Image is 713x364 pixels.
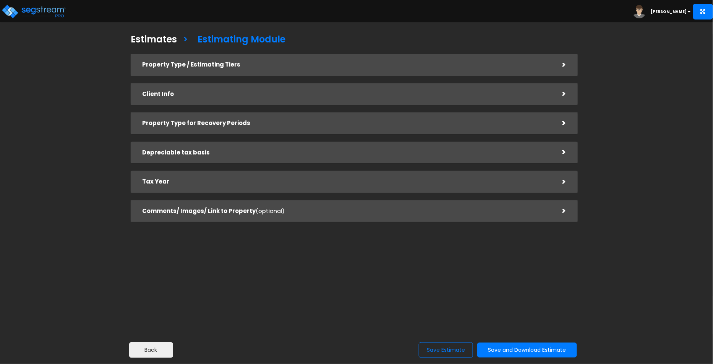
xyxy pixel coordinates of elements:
h3: > [183,34,188,46]
div: > [551,88,566,100]
div: > [551,205,566,217]
h3: Estimating Module [198,34,285,46]
b: [PERSON_NAME] [651,9,687,15]
div: > [551,176,566,188]
div: > [551,59,566,71]
button: Save Estimate [419,342,473,358]
h5: Depreciable tax basis [142,149,551,156]
h5: Comments/ Images/ Link to Property [142,208,551,214]
a: Estimating Module [192,27,285,50]
span: (optional) [256,207,285,215]
img: avatar.png [633,5,646,18]
div: > [551,146,566,158]
h5: Client Info [142,91,551,97]
h5: Property Type for Recovery Periods [142,120,551,127]
h3: Estimates [131,34,177,46]
img: logo_pro_r.png [1,4,66,19]
h5: Property Type / Estimating Tiers [142,62,551,68]
h5: Tax Year [142,179,551,185]
button: Save and Download Estimate [477,343,577,357]
a: Estimates [125,27,177,50]
div: > [551,117,566,129]
button: Back [129,342,173,358]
